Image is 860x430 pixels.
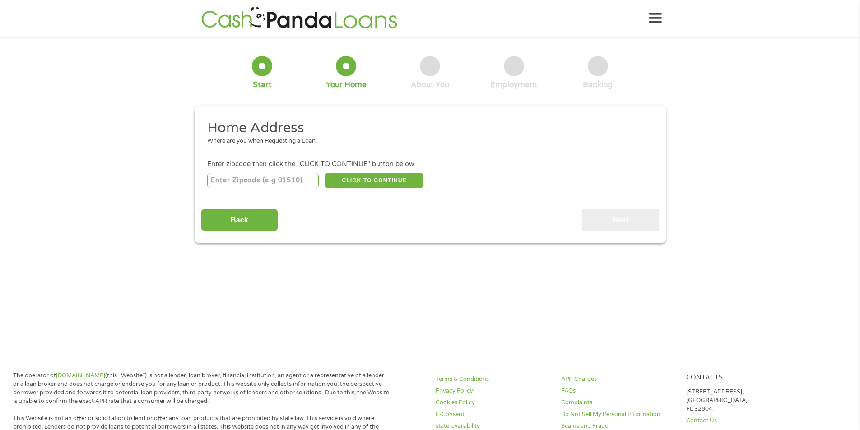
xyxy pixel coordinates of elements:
a: APR Charges [561,375,676,384]
div: Banking [583,80,613,90]
div: Your Home [326,80,367,90]
div: Employment [490,80,537,90]
a: [DOMAIN_NAME] [56,372,105,379]
a: Terms & Conditions [436,375,550,384]
a: Privacy Policy [436,387,550,395]
input: Back [201,209,278,231]
input: Next [582,209,659,231]
a: Complaints [561,398,676,407]
a: Contact Us [686,416,801,425]
a: Do Not Sell My Personal Information [561,410,676,419]
div: About You [411,80,449,90]
div: Where are you when Requesting a Loan. [207,137,646,146]
h4: Contacts [686,374,801,382]
h2: Home Address [207,119,646,137]
a: E-Consent [436,410,550,419]
a: Cookies Policy [436,398,550,407]
div: Enter zipcode then click the "CLICK TO CONTINUE" button below. [207,159,652,169]
button: CLICK TO CONTINUE [325,173,423,188]
input: Enter Zipcode (e.g 01510) [207,173,319,188]
p: The operator of (this “Website”) is not a lender, loan broker, financial institution, an agent or... [13,371,390,406]
a: FAQs [561,387,676,395]
img: GetLoanNow Logo [199,5,400,31]
div: Start [253,80,272,90]
p: [STREET_ADDRESS], [GEOGRAPHIC_DATA], FL 32804. [686,388,801,413]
